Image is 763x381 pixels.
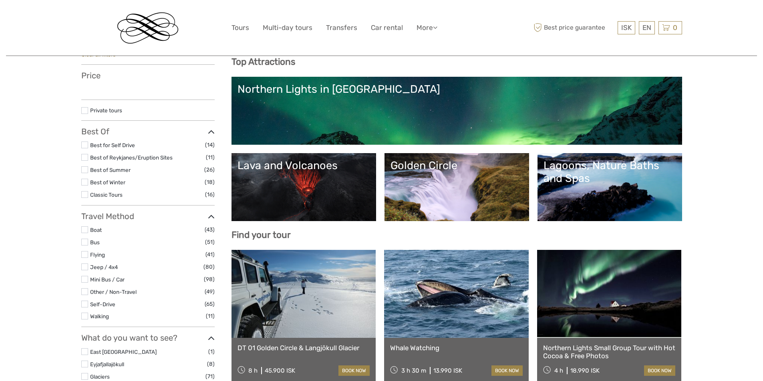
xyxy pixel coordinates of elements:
[205,178,215,187] span: (18)
[203,262,215,271] span: (80)
[543,344,676,360] a: Northern Lights Small Group Tour with Hot Cocoa & Free Photos
[232,22,249,34] a: Tours
[205,237,215,247] span: (51)
[338,365,370,376] a: book now
[621,24,632,32] span: ISK
[206,153,215,162] span: (11)
[90,227,102,233] a: Boat
[391,159,523,215] a: Golden Circle
[204,275,215,284] span: (98)
[90,191,123,198] a: Classic Tours
[90,313,109,319] a: Walking
[248,367,258,374] span: 8 h
[117,12,178,44] img: Reykjavik Residence
[544,159,676,185] div: Lagoons, Nature Baths and Spas
[554,367,563,374] span: 4 h
[238,159,370,172] div: Lava and Volcanoes
[644,365,675,376] a: book now
[263,22,312,34] a: Multi-day tours
[90,154,173,161] a: Best of Reykjanes/Eruption Sites
[205,225,215,234] span: (43)
[205,250,215,259] span: (41)
[371,22,403,34] a: Car rental
[205,372,215,381] span: (71)
[391,159,523,172] div: Golden Circle
[238,83,676,96] div: Northern Lights in [GEOGRAPHIC_DATA]
[417,22,437,34] a: More
[81,333,215,343] h3: What do you want to see?
[205,287,215,296] span: (49)
[90,251,105,258] a: Flying
[81,211,215,221] h3: Travel Method
[238,344,370,352] a: DT 01 Golden Circle & Langjökull Glacier
[390,344,523,352] a: Whale Watching
[90,142,135,148] a: Best for Self Drive
[208,347,215,356] span: (1)
[90,373,110,380] a: Glaciers
[90,167,131,173] a: Best of Summer
[205,299,215,309] span: (65)
[81,71,215,80] h3: Price
[491,365,523,376] a: book now
[326,22,357,34] a: Transfers
[90,179,125,186] a: Best of Winter
[90,301,115,307] a: Self-Drive
[232,229,291,240] b: Find your tour
[90,276,125,283] a: Mini Bus / Car
[207,359,215,369] span: (8)
[205,190,215,199] span: (16)
[570,367,600,374] div: 18.990 ISK
[265,367,295,374] div: 45.900 ISK
[206,311,215,321] span: (11)
[238,159,370,215] a: Lava and Volcanoes
[90,264,118,270] a: Jeep / 4x4
[639,21,655,34] div: EN
[90,361,124,367] a: Eyjafjallajökull
[90,107,122,114] a: Private tours
[532,21,616,34] span: Best price guarantee
[90,239,100,245] a: Bus
[238,83,676,139] a: Northern Lights in [GEOGRAPHIC_DATA]
[90,289,137,295] a: Other / Non-Travel
[90,349,157,355] a: East [GEOGRAPHIC_DATA]
[544,159,676,215] a: Lagoons, Nature Baths and Spas
[401,367,426,374] span: 3 h 30 m
[232,56,295,67] b: Top Attractions
[81,127,215,136] h3: Best Of
[204,165,215,174] span: (26)
[205,140,215,150] span: (14)
[433,367,462,374] div: 13.990 ISK
[672,24,678,32] span: 0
